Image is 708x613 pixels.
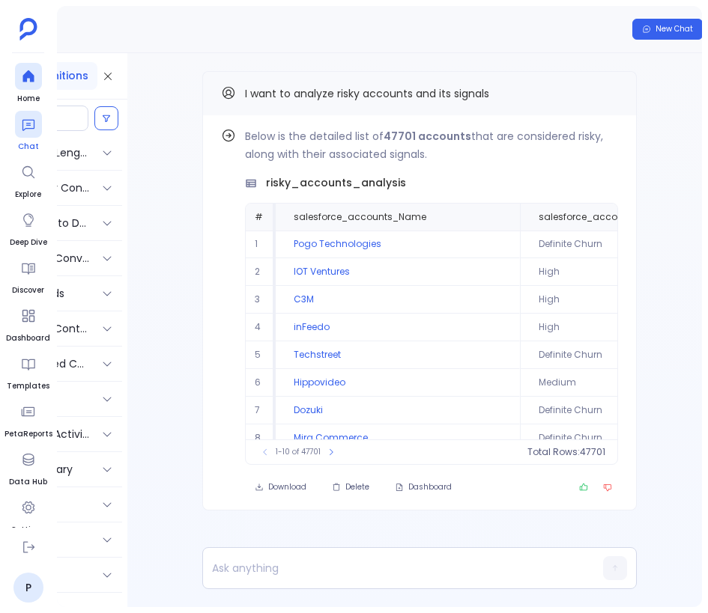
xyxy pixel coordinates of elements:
a: Deep Dive [10,207,47,248]
a: Explore [15,159,42,201]
td: C3M [276,286,520,314]
span: salesforce_accounts_Name [294,211,426,223]
a: P [13,573,43,603]
p: Below is the detailed list of that are considered risky, along with their associated signals. [245,127,618,163]
span: Explore [15,189,42,201]
span: New Chat [656,24,693,34]
span: Dashboard [6,332,50,344]
a: Chat [15,111,42,153]
a: Templates [7,350,49,392]
td: 2 [246,258,276,286]
strong: 47701 accounts [384,129,471,144]
td: 3 [246,286,276,314]
td: 8 [246,424,276,452]
span: Deep Dive [10,237,47,248]
span: Home [15,93,42,105]
span: Dashboard [408,482,452,492]
td: inFeedo [276,314,520,341]
span: risky_accounts_analysis [266,175,406,191]
td: IOT Ventures [276,258,520,286]
button: Dashboard [385,477,462,498]
td: Hippovideo [276,369,520,397]
span: I want to analyze risky accounts and its signals [245,86,489,101]
a: Dashboard [6,302,50,344]
td: Dozuki [276,397,520,424]
a: Settings [11,494,46,536]
span: 1-10 of 47701 [276,446,321,458]
span: Chat [15,141,42,153]
button: Delete [322,477,379,498]
img: petavue logo [19,18,37,40]
a: Data Hub [9,446,47,488]
span: Total Rows: [527,446,580,458]
span: Discover [12,284,44,296]
span: 47701 [580,446,605,458]
td: Techstreet [276,341,520,369]
a: PetaReports [4,398,52,440]
span: Delete [345,482,369,492]
td: 7 [246,397,276,424]
span: Settings [11,524,46,536]
span: PetaReports [4,428,52,440]
span: # [255,210,263,223]
span: Data Hub [9,476,47,488]
a: Home [15,63,42,105]
button: Download [245,477,316,498]
td: Mira Commerce [276,424,520,452]
td: 1 [246,231,276,258]
span: Templates [7,380,49,392]
td: 4 [246,314,276,341]
span: Download [268,482,306,492]
td: Pogo Technologies [276,231,520,258]
td: 5 [246,341,276,369]
button: Definitions [22,62,97,90]
a: Discover [12,254,44,296]
td: 6 [246,369,276,397]
button: New Chat [632,19,703,40]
